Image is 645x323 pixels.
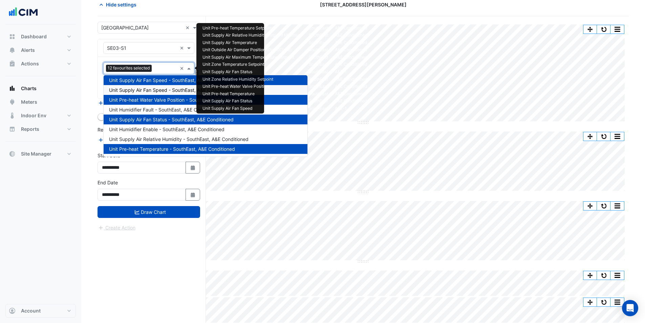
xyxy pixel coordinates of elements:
td: A&E Conditioned [331,32,371,39]
div: Open Intercom Messenger [622,300,638,316]
td: Unit Zone Temperature Setpoint [199,61,305,68]
td: Unit Supply Air Fan Speed [199,105,305,112]
span: Reports [21,126,39,133]
button: Reset [597,132,610,141]
button: Pan [583,25,597,34]
span: Indoor Env [21,112,46,119]
button: Alerts [5,43,76,57]
button: More Options [610,132,624,141]
td: Unit Pre-heat Temperature [199,90,305,98]
span: Unit Supply Air Fan Speed - SouthEast, A&E Conditioned [109,87,234,93]
span: Unit Supply Air Fan Status - SouthEast, A&E Conditioned [109,117,234,122]
ng-dropdown-panel: Options list [103,75,308,157]
td: A&E Conditioned [331,24,371,32]
button: Site Manager [5,147,76,161]
app-icon: Reports [9,126,16,133]
app-icon: Indoor Env [9,112,16,119]
td: SouthEast [305,39,331,46]
button: More Options [610,25,624,34]
span: Clear [180,44,186,52]
span: Unit Pre-heat Temperature - SouthEast, A&E Conditioned [109,146,235,152]
button: Dashboard [5,30,76,43]
app-icon: Dashboard [9,33,16,40]
span: Alerts [21,47,35,54]
td: A&E Conditioned [331,46,371,54]
app-icon: Alerts [9,47,16,54]
span: Unit Supply Air Fan Speed - SouthEast, A&E-1 [109,77,210,83]
td: A&E Conditioned [331,83,371,90]
td: A&E-1 [331,105,371,112]
img: Company Logo [8,5,39,19]
span: Unit Pre-heat Water Valve Position - SouthEast, A&E Conditioned [109,97,251,103]
label: Start Date [98,152,120,159]
span: Hide settings [106,1,136,8]
app-escalated-ticket-create-button: Please draw the charts first [98,224,136,230]
span: Clear [180,65,186,72]
td: SouthEast [305,76,331,83]
td: A&E Conditioned [331,76,371,83]
button: Reset [597,298,610,306]
td: SouthEast [305,105,331,112]
span: Unit Humidifier Fault - SouthEast, A&E Conditioned [109,107,220,113]
span: Unit Supply Air Relative Humidity - SouthEast, A&E Conditioned [109,136,249,142]
button: Add Reference Line [98,136,148,144]
button: Draw Chart [98,206,200,218]
td: SouthEast [305,32,331,39]
td: Unit Supply Air Temperature [199,39,305,46]
button: Add Equipment [98,99,138,107]
label: Reference Lines [98,126,133,133]
button: Pan [583,202,597,210]
button: More Options [610,298,624,306]
td: Unit Zone Relative Humidity Setpoint [199,76,305,83]
span: 12 favourites selected [106,65,152,72]
td: Unit Supply Air Maximum Temperature Setpoint [199,54,305,61]
td: Unit Supply Air Fan Status [199,98,305,105]
td: SouthEast [305,54,331,61]
label: End Date [98,179,118,186]
button: Reset [597,25,610,34]
fa-icon: Select Date [190,192,196,198]
td: Unit Supply Air Fan Status [199,68,305,76]
span: Charts [21,85,37,92]
span: [STREET_ADDRESS][PERSON_NAME] [320,1,407,8]
button: Meters [5,95,76,109]
app-icon: Actions [9,60,16,67]
fa-icon: Select Date [190,165,196,170]
td: SouthEast [305,68,331,76]
td: SouthEast [305,61,331,68]
td: SouthEast [305,24,331,32]
td: SouthEast [305,46,331,54]
span: Actions [21,60,39,67]
button: Account [5,304,76,318]
td: A&E-1 [331,68,371,76]
td: Unit Pre-heat Water Valve Position [199,83,305,90]
td: A&E Conditioned [331,54,371,61]
td: Unit Outside Air Damper Position (Open/Close) [199,46,305,54]
app-icon: Site Manager [9,150,16,157]
app-icon: Charts [9,85,16,92]
span: Meters [21,99,37,105]
td: SouthEast [305,98,331,105]
button: Reports [5,122,76,136]
button: Actions [5,57,76,70]
td: A&E Conditioned [331,90,371,98]
td: SouthEast [305,83,331,90]
span: Account [21,307,41,314]
button: Indoor Env [5,109,76,122]
span: Unit Humidifier Enable - SouthEast, A&E Conditioned [109,126,224,132]
td: SouthEast [305,90,331,98]
button: Charts [5,82,76,95]
app-icon: Meters [9,99,16,105]
button: Pan [583,298,597,306]
td: A&E Conditioned [331,39,371,46]
button: Pan [583,132,597,141]
td: Unit Supply Air Relative Humidity Setpoint Minimum [199,32,305,39]
span: Site Manager [21,150,51,157]
button: Reset [597,271,610,280]
span: Unit Supply Air Fan Maximum Speed Setpoint - SouthEast, A&E Conditioned [109,156,277,162]
button: More Options [610,271,624,280]
td: Unit Pre-heat Temperature Setpoint [199,24,305,32]
span: Dashboard [21,33,47,40]
td: A&E Conditioned [331,61,371,68]
button: Pan [583,271,597,280]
